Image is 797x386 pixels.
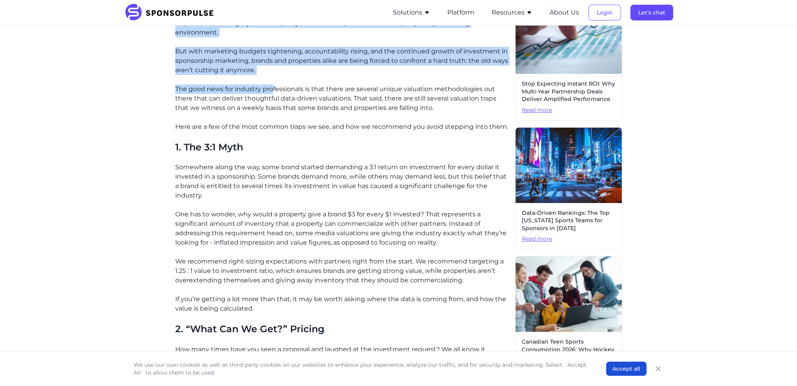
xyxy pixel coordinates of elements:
span: Read more [522,106,615,114]
img: SponsorPulse [124,4,220,21]
button: Let's chat [630,5,673,20]
p: The good news for industry professionals is that there are several unique valuation methodologies... [175,84,509,113]
span: Stop Expecting Instant ROI: Why Multi-Year Partnership Deals Deliver Amplified Performance [522,80,615,103]
a: Canadian Teen Sports Consumption 2026: Why Hockey Leads and Basketball RisesRead more [515,256,622,379]
a: Let's chat [630,9,673,16]
button: Solutions [393,8,430,17]
button: Close [653,363,664,374]
button: Accept all [606,362,646,376]
button: Platform [447,8,474,17]
p: One has to wonder, why would a property give a brand $3 for every $1 invested? That represents a ... [175,210,509,247]
span: Canadian Teen Sports Consumption 2026: Why Hockey Leads and Basketball Rises [522,338,615,361]
a: Platform [447,9,474,16]
span: 2. “What Can We Get?” Pricing [175,323,325,335]
p: But with marketing budgets tightening, accountability rising, and the continued growth of investm... [175,47,509,75]
a: Data-Driven Rankings: The Top [US_STATE] Sports Teams for Sponsors in [DATE]Read more [515,127,622,250]
a: Login [588,9,621,16]
p: Here are a few of the most common traps we see, and how we recommend you avoid stepping into them. [175,122,509,132]
iframe: Chat Widget [758,348,797,386]
span: Read more [522,235,615,243]
p: We use our own cookies as well as third-party cookies on our websites to enhance your experience,... [134,361,590,377]
a: About Us [550,9,579,16]
p: We recommend right-sizing expectations with partners right from the start. We recommend targeting... [175,257,509,285]
button: About Us [550,8,579,17]
span: Data-Driven Rankings: The Top [US_STATE] Sports Teams for Sponsors in [DATE] [522,209,615,232]
button: Resources [492,8,532,17]
img: Photo by Andreas Niendorf courtesy of Unsplash [516,128,622,203]
img: Getty images courtesy of Unsplash [516,256,622,332]
button: Login [588,5,621,20]
span: 1. The 3:1 Myth [175,141,243,153]
p: If you’re getting a lot more than that, it may be worth asking where the data is coming from, and... [175,295,509,313]
p: How many times have you seen a proposal and laughed at the investment request? We all know it hap... [175,345,509,382]
p: Somewhere along the way, some brand started demanding a 3:1 return on investment for every dollar... [175,163,509,200]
